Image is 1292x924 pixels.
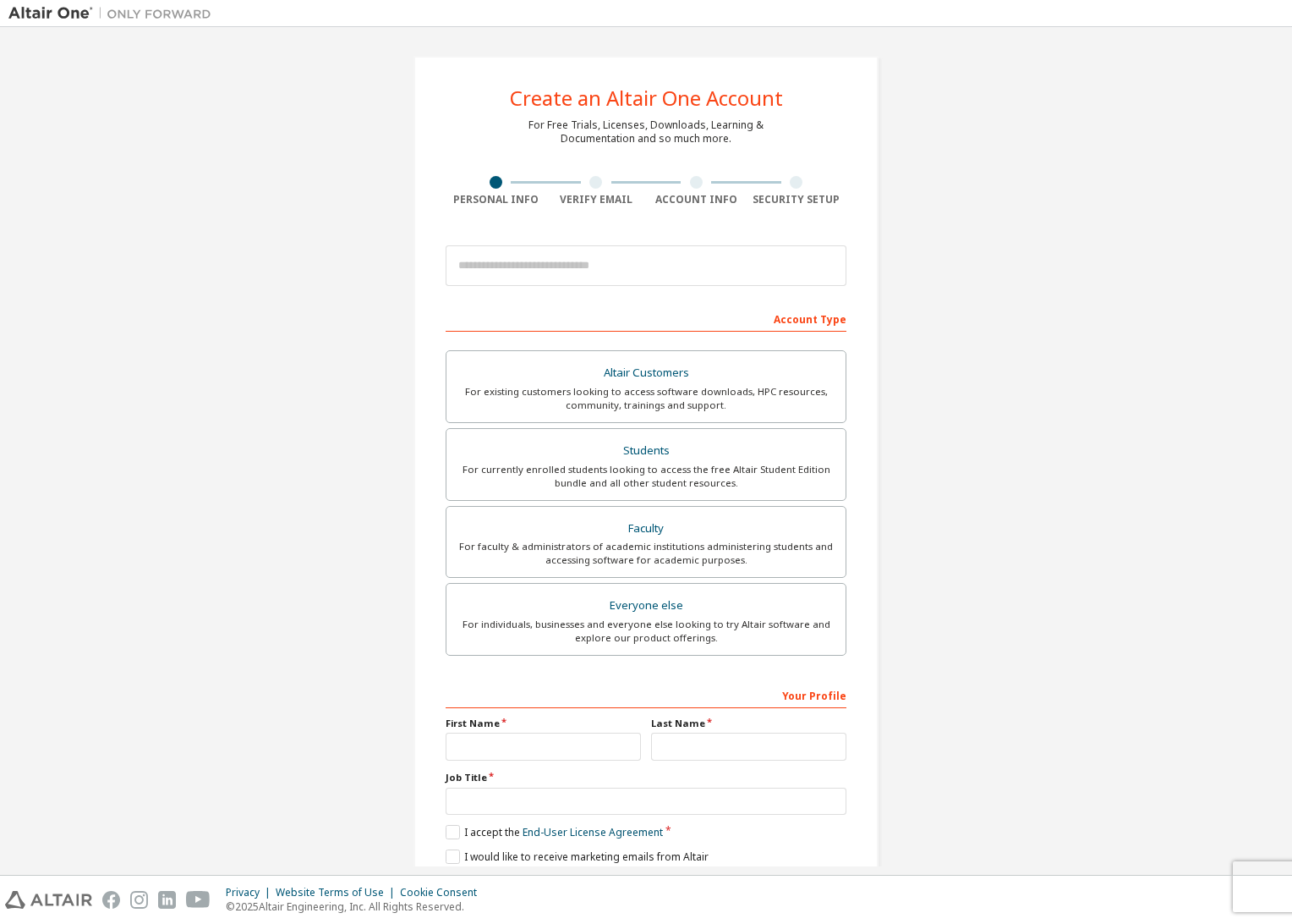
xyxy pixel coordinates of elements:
img: youtube.svg [186,891,211,909]
div: Altair Customers [457,361,835,385]
a: End-User License Agreement [523,825,663,839]
label: Last Name [651,717,846,730]
div: For Free Trials, Licenses, Downloads, Learning & Documentation and so much more. [528,118,764,146]
div: Create an Altair One Account [510,88,783,108]
div: Students [457,439,835,463]
div: Your Profile [446,681,846,708]
div: For existing customers looking to access software downloads, HPC resources, community, trainings ... [457,385,835,412]
img: Altair One [8,5,220,22]
label: I accept the [446,825,663,839]
div: Personal Info [446,193,546,206]
div: Faculty [457,517,835,541]
div: Cookie Consent [400,886,487,899]
div: For individuals, businesses and everyone else looking to try Altair software and explore our prod... [457,618,835,645]
div: Website Terms of Use [276,886,400,899]
div: Security Setup [747,193,847,206]
div: For currently enrolled students looking to access the free Altair Student Edition bundle and all ... [457,463,835,490]
img: linkedin.svg [158,891,176,909]
div: Privacy [226,886,276,899]
label: Job Title [446,771,846,784]
p: © 2025 Altair Engineering, Inc. All Rights Reserved. [226,899,487,914]
img: instagram.svg [130,891,148,909]
div: Account Type [446,305,846,332]
label: I would like to receive marketing emails from Altair [446,850,709,864]
div: For faculty & administrators of academic institutions administering students and accessing softwa... [457,540,835,567]
label: First Name [446,717,641,730]
div: Everyone else [457,594,835,618]
img: facebook.svg [102,891,120,909]
div: Verify Email [546,193,647,206]
div: Account Info [646,193,747,206]
img: altair_logo.svg [5,891,92,909]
